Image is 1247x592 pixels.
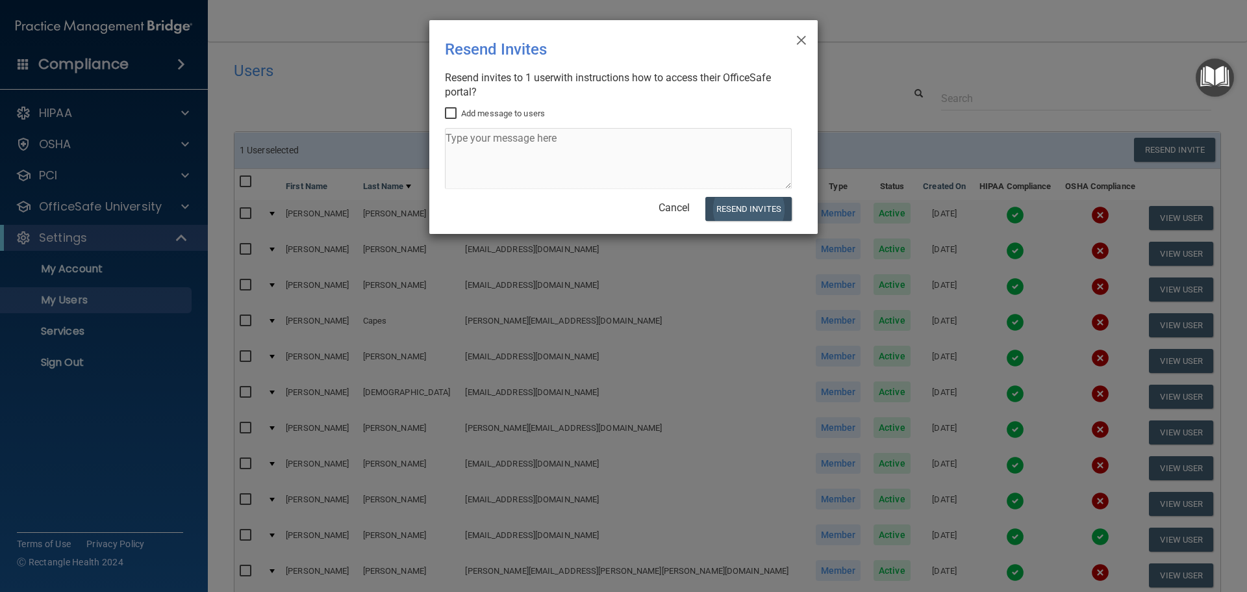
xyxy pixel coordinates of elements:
button: Resend Invites [705,197,792,221]
span: × [796,25,807,51]
a: Cancel [659,201,690,214]
div: Resend invites to 1 user with instructions how to access their OfficeSafe portal? [445,71,792,99]
input: Add message to users [445,109,460,119]
div: Resend Invites [445,31,749,68]
label: Add message to users [445,106,545,122]
button: Open Resource Center [1196,58,1234,97]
